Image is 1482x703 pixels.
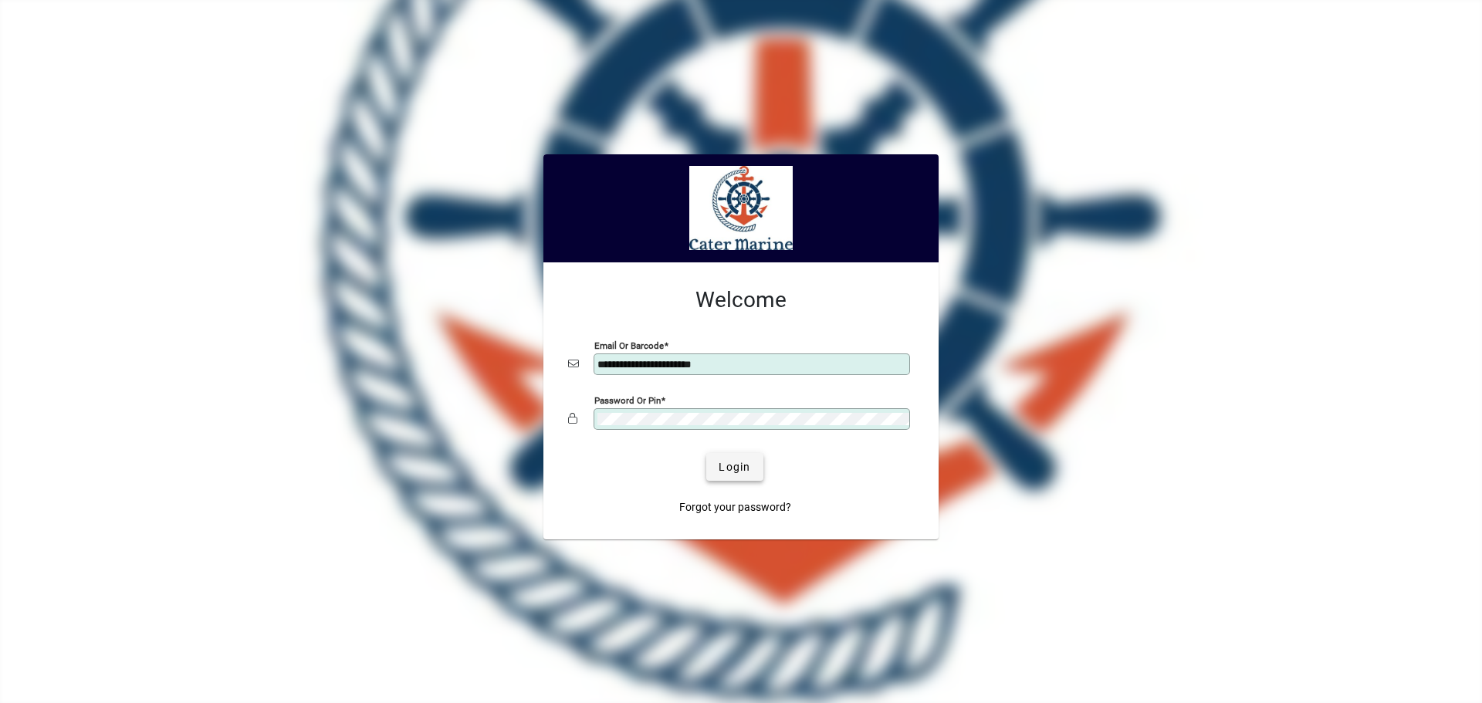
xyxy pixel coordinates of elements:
[594,340,664,351] mat-label: Email or Barcode
[706,453,763,481] button: Login
[719,459,750,475] span: Login
[679,499,791,515] span: Forgot your password?
[594,395,661,406] mat-label: Password or Pin
[673,493,797,521] a: Forgot your password?
[568,287,914,313] h2: Welcome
